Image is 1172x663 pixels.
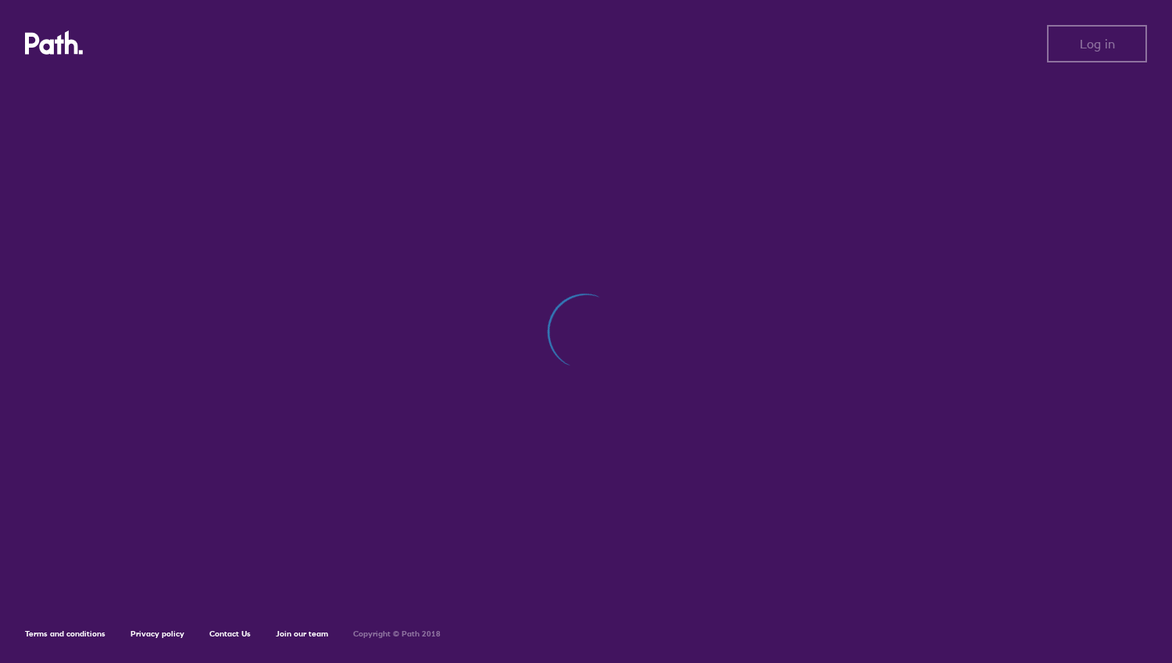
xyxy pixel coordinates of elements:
[276,629,328,639] a: Join our team
[1047,25,1147,62] button: Log in
[353,629,441,639] h6: Copyright © Path 2018
[130,629,184,639] a: Privacy policy
[25,629,105,639] a: Terms and conditions
[209,629,251,639] a: Contact Us
[1080,37,1115,51] span: Log in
